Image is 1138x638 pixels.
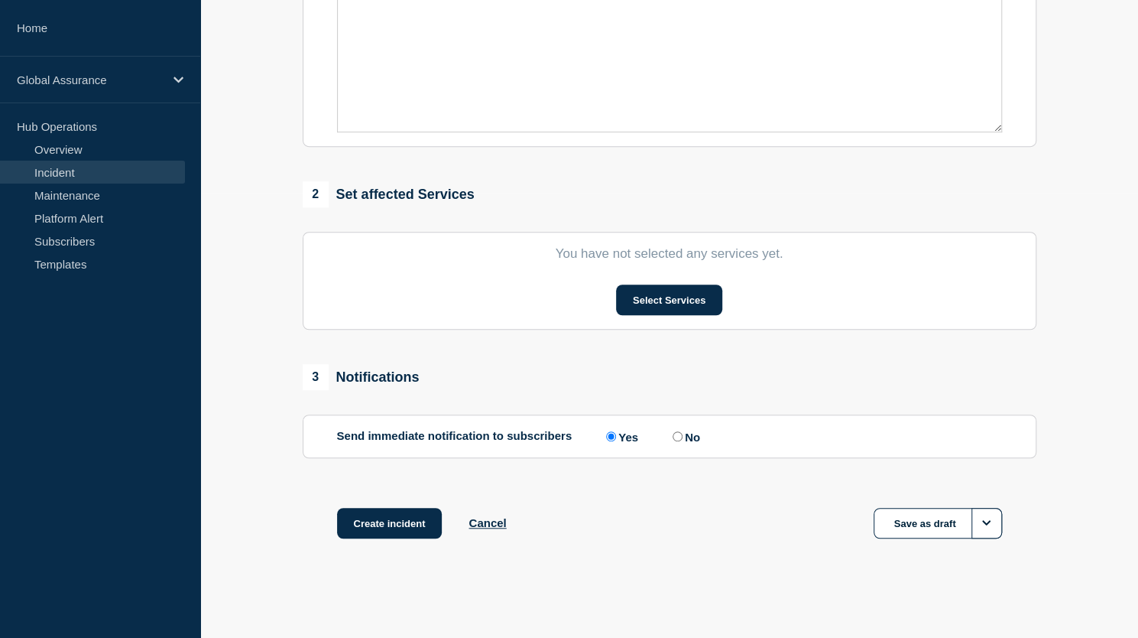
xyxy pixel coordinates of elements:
[303,364,420,390] div: Notifications
[606,431,616,441] input: Yes
[337,246,1002,262] p: You have not selected any services yet.
[669,429,700,444] label: No
[337,429,1002,444] div: Send immediate notification to subscribers
[874,508,1002,539] button: Save as draft
[468,516,506,529] button: Cancel
[616,285,722,315] button: Select Services
[337,429,572,444] p: Send immediate notification to subscribers
[337,508,443,539] button: Create incident
[303,181,475,207] div: Set affected Services
[673,431,682,441] input: No
[602,429,638,444] label: Yes
[303,364,329,390] span: 3
[971,508,1002,539] button: Options
[303,181,329,207] span: 2
[17,73,164,86] p: Global Assurance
